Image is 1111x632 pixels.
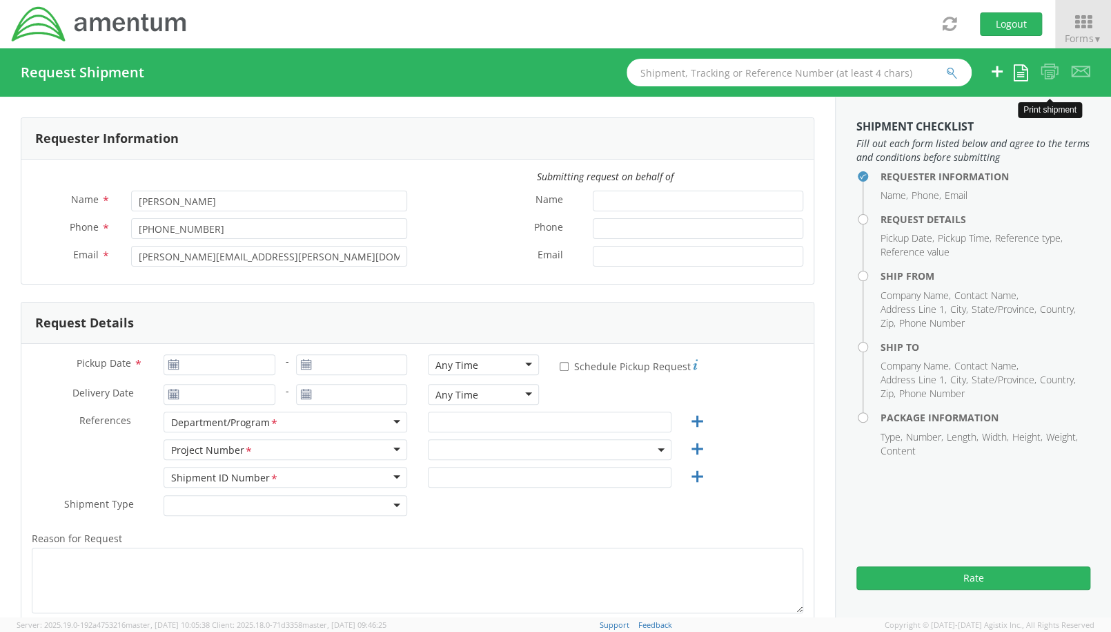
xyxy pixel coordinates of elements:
[212,620,386,630] span: Client: 2025.18.0-71d3358
[1065,32,1101,45] span: Forms
[881,316,896,330] li: Zip
[627,59,972,86] input: Shipment, Tracking or Reference Number (at least 4 chars)
[35,132,179,146] h3: Requester Information
[64,497,134,513] span: Shipment Type
[10,5,188,44] img: dyn-intl-logo-049831509241104b2a82.png
[912,189,941,202] li: Phone
[560,362,569,371] input: Schedule Pickup Request
[950,373,968,387] li: City
[72,386,134,402] span: Delivery Date
[881,373,947,387] li: Address Line 1
[881,412,1090,423] h4: Package Information
[899,387,965,401] li: Phone Number
[856,566,1090,590] button: Rate
[954,289,1019,303] li: Contact Name
[435,388,478,402] div: Any Time
[435,358,478,372] div: Any Time
[856,121,1090,133] h3: Shipment Checklist
[171,443,253,458] div: Project Number
[995,231,1063,245] li: Reference type
[972,303,1036,316] li: State/Province
[980,12,1042,36] button: Logout
[1018,102,1082,118] div: Print shipment
[126,620,210,630] span: master, [DATE] 10:05:38
[881,359,951,373] li: Company Name
[1040,303,1076,316] li: Country
[171,471,279,486] div: Shipment ID Number
[17,620,210,630] span: Server: 2025.19.0-192a4753216
[881,342,1090,352] h4: Ship To
[881,245,950,259] li: Reference value
[302,620,386,630] span: master, [DATE] 09:46:25
[21,65,144,80] h4: Request Shipment
[1012,430,1043,444] li: Height
[535,193,563,209] span: Name
[972,373,1036,387] li: State/Province
[537,170,674,183] i: Submitting request on behalf of
[534,220,563,236] span: Phone
[954,359,1019,373] li: Contact Name
[950,303,968,316] li: City
[77,356,131,370] span: Pickup Date
[906,430,943,444] li: Number
[881,231,934,245] li: Pickup Date
[881,171,1090,182] h4: Requester Information
[171,416,279,430] div: Department/Program
[856,137,1090,164] span: Fill out each form listed below and agree to the terms and conditions before submitting
[881,444,916,458] li: Content
[638,620,672,630] a: Feedback
[881,189,908,202] li: Name
[881,430,903,444] li: Type
[881,214,1090,224] h4: Request Details
[70,220,99,233] span: Phone
[881,271,1090,281] h4: Ship From
[881,387,896,401] li: Zip
[1093,33,1101,45] span: ▼
[947,430,979,444] li: Length
[1040,373,1076,387] li: Country
[982,430,1009,444] li: Width
[73,248,99,261] span: Email
[1046,430,1078,444] li: Weight
[560,357,698,374] label: Schedule Pickup Request
[79,414,131,427] span: References
[938,231,992,245] li: Pickup Time
[945,189,967,202] li: Email
[538,248,563,264] span: Email
[885,620,1094,631] span: Copyright © [DATE]-[DATE] Agistix Inc., All Rights Reserved
[881,303,947,316] li: Address Line 1
[899,316,965,330] li: Phone Number
[600,620,629,630] a: Support
[71,193,99,206] span: Name
[35,316,134,330] h3: Request Details
[881,289,951,303] li: Company Name
[32,532,122,545] span: Reason for Request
